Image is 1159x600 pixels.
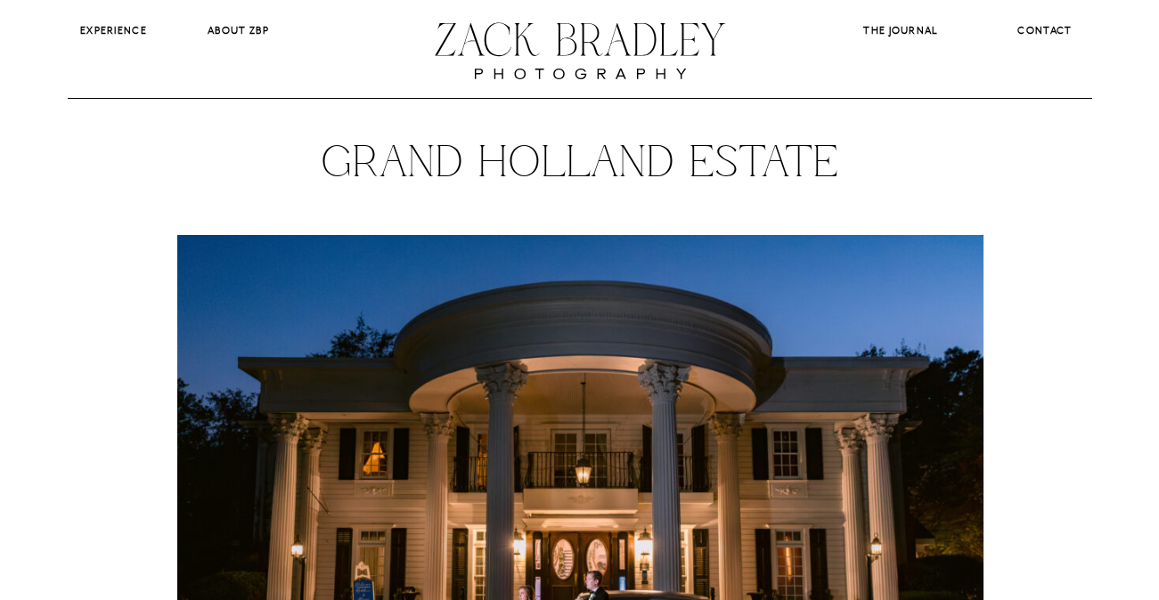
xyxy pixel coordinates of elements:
[269,138,891,191] h1: Grand Holland Estate
[863,24,937,36] b: The Journal
[192,22,285,39] a: About ZBP
[68,22,160,39] a: Experience
[208,24,269,36] b: About ZBP
[80,24,147,36] b: Experience
[1003,22,1088,40] a: CONTACT
[851,22,951,39] a: The Journal
[1017,24,1072,36] b: CONTACT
